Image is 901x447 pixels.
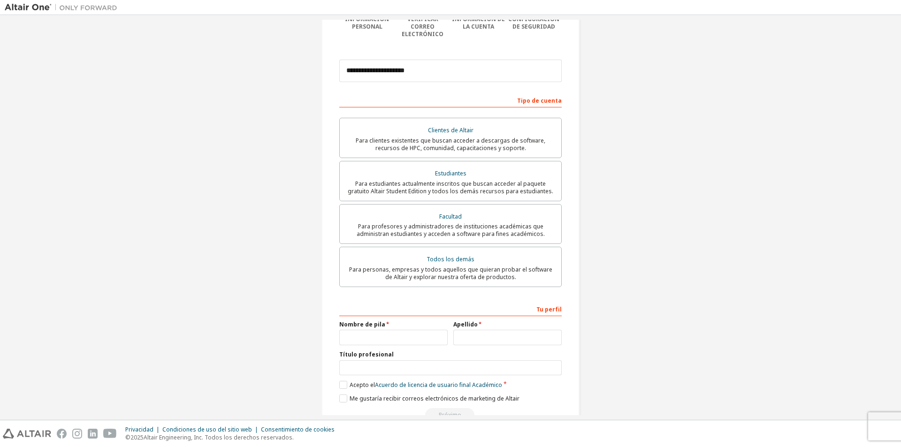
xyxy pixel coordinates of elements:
[350,381,375,389] font: Acepto el
[508,15,559,30] font: Configuración de seguridad
[402,15,443,38] font: Verificar correo electrónico
[472,381,502,389] font: Académico
[144,433,294,441] font: Altair Engineering, Inc. Todos los derechos reservados.
[356,136,545,152] font: Para clientes existentes que buscan acceder a descargas de software, recursos de HPC, comunidad, ...
[125,433,130,441] font: ©
[57,429,67,439] img: facebook.svg
[88,429,98,439] img: linkedin.svg
[348,180,553,195] font: Para estudiantes actualmente inscritos que buscan acceder al paquete gratuito Altair Student Edit...
[357,222,545,238] font: Para profesores y administradores de instituciones académicas que administran estudiantes y acced...
[349,265,552,281] font: Para personas, empresas y todos aquellos que quieran probar el software de Altair y explorar nues...
[3,429,51,439] img: altair_logo.svg
[517,97,562,105] font: Tipo de cuenta
[375,381,471,389] font: Acuerdo de licencia de usuario final
[130,433,144,441] font: 2025
[339,350,394,358] font: Título profesional
[453,320,478,328] font: Apellido
[435,169,466,177] font: Estudiantes
[162,425,252,433] font: Condiciones de uso del sitio web
[439,212,462,220] font: Facultad
[428,126,473,134] font: Clientes de Altair
[261,425,335,433] font: Consentimiento de cookies
[339,408,562,422] div: Read and acccept EULA to continue
[103,429,117,439] img: youtube.svg
[345,15,389,30] font: Información personal
[339,320,385,328] font: Nombre de pila
[452,15,505,30] font: Información de la cuenta
[72,429,82,439] img: instagram.svg
[125,425,153,433] font: Privacidad
[427,255,474,263] font: Todos los demás
[350,394,519,402] font: Me gustaría recibir correos electrónicos de marketing de Altair
[5,3,122,12] img: Altair Uno
[536,305,562,313] font: Tu perfil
